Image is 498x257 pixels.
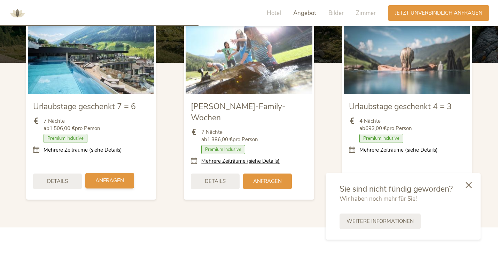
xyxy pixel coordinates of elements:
[365,125,387,132] b: 693,00 €
[49,125,75,132] b: 1.506,00 €
[201,145,245,154] span: Premium Inclusive
[293,9,316,17] span: Angebot
[359,146,438,154] a: Mehrere Zeiträume (siehe Details)
[253,178,282,185] span: Anfragen
[205,178,226,185] span: Details
[186,23,312,94] img: Sommer-Family-Wochen
[395,9,482,17] span: Jetzt unverbindlich anfragen
[28,23,154,94] img: Urlaubstage geschenkt 7 = 6
[359,134,403,143] span: Premium Inclusive
[44,118,100,132] span: 7 Nächte ab pro Person
[7,10,28,15] a: AMONTI & LUNARIS Wellnessresort
[267,9,281,17] span: Hotel
[328,9,344,17] span: Bilder
[44,134,87,143] span: Premium Inclusive
[340,184,453,194] span: Sie sind nicht fündig geworden?
[44,146,122,154] a: Mehrere Zeiträume (siehe Details)
[207,136,233,143] b: 1.386,00 €
[344,23,470,94] img: Urlaubstage geschenkt 4 = 3
[359,118,412,132] span: 4 Nächte ab pro Person
[95,177,124,184] span: Anfragen
[7,3,28,24] img: AMONTI & LUNARIS Wellnessresort
[201,158,280,165] a: Mehrere Zeiträume (siehe Details)
[47,178,68,185] span: Details
[356,9,376,17] span: Zimmer
[340,195,417,203] span: Wir haben noch mehr für Sie!
[33,101,136,112] span: Urlaubstage geschenkt 7 = 6
[349,101,452,112] span: Urlaubstage geschenkt 4 = 3
[191,101,286,123] span: [PERSON_NAME]-Family-Wochen
[340,214,421,229] a: Weitere Informationen
[201,129,258,143] span: 7 Nächte ab pro Person
[347,218,414,225] span: Weitere Informationen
